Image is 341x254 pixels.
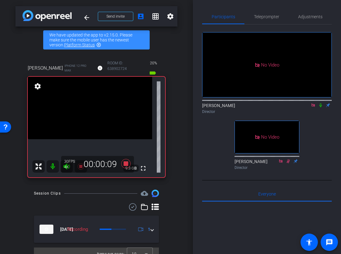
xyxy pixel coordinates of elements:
span: Send invite [106,14,125,19]
span: No Video [261,134,279,140]
div: [PERSON_NAME] [235,158,299,170]
mat-icon: accessibility [306,239,313,246]
span: 20% [149,58,158,68]
div: Director [235,165,299,170]
mat-icon: info [97,65,103,71]
mat-icon: highlight_off [96,42,101,47]
div: Recording [64,226,91,233]
div: Director [202,109,332,114]
div: 00:00:09 [80,159,121,170]
div: ROOM ID: 638902724 [107,60,143,77]
span: Everyone [258,192,276,196]
mat-icon: settings [167,13,174,20]
img: Session clips [152,190,159,197]
div: 4K [64,165,80,170]
mat-icon: battery_std [149,69,156,77]
span: Participants [212,15,235,19]
mat-icon: cloud_upload [141,190,148,197]
span: FPS [69,159,75,164]
img: app-logo [23,10,72,21]
mat-icon: settings [33,83,42,90]
span: Adjustments [298,15,322,19]
div: [PERSON_NAME] [202,102,332,114]
mat-icon: account_box [137,13,144,20]
span: 1 [148,226,150,233]
span: iPhone 12 Pro Max [64,63,93,73]
div: Session Clips [34,190,61,196]
mat-icon: message [326,239,333,246]
mat-expansion-panel-header: thumb-nail[DATE]Recording1 [34,216,159,243]
div: We have updated the app to v2.15.0. Please make sure the mobile user has the newest version. [43,30,150,50]
mat-icon: grid_on [152,13,159,20]
img: thumb-nail [40,225,53,234]
div: 30 [64,159,80,164]
span: [PERSON_NAME] [28,65,63,71]
span: Teleprompter [254,15,279,19]
a: Platform Status [64,42,95,47]
span: Destinations for your clips [141,190,148,197]
span: No Video [261,62,279,67]
mat-icon: arrow_back [83,14,90,21]
button: Send invite [98,12,133,21]
mat-icon: fullscreen [139,165,147,172]
span: [DATE] [60,226,73,233]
